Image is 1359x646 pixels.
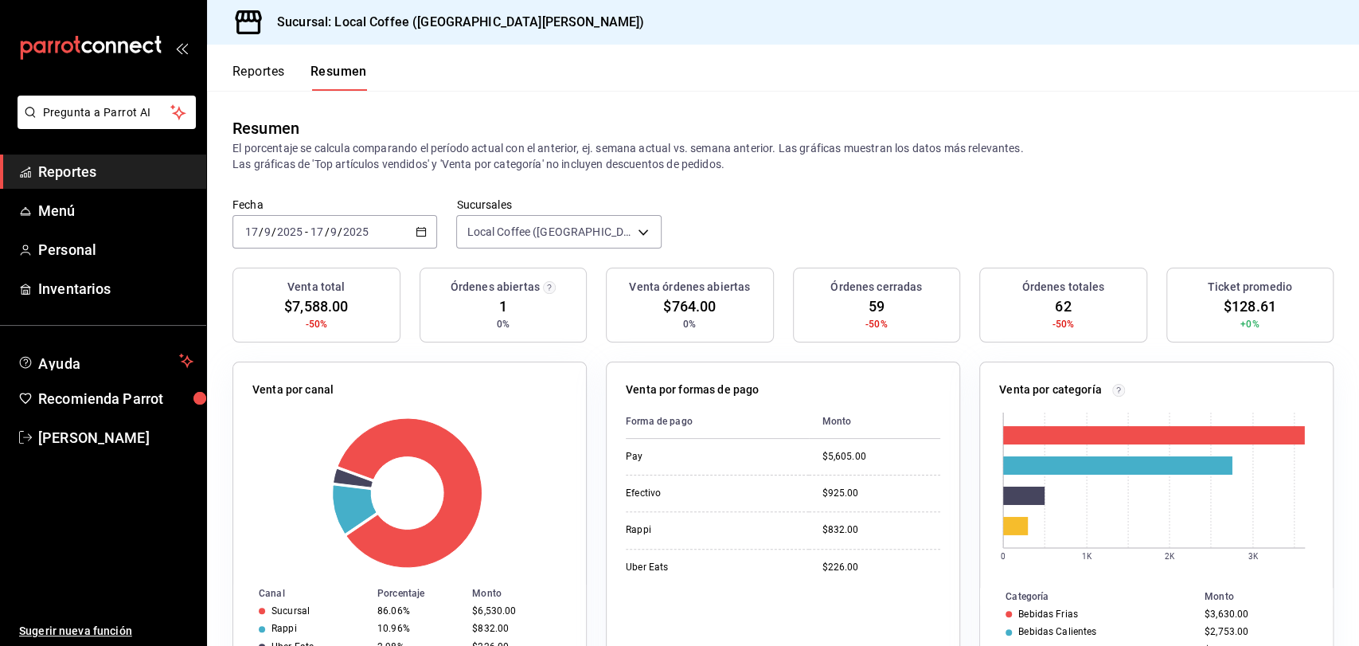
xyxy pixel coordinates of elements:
[232,199,437,210] label: Fecha
[38,161,193,182] span: Reportes
[499,296,507,317] span: 1
[467,224,631,240] span: Local Coffee ([GEOGRAPHIC_DATA][PERSON_NAME])
[497,317,510,331] span: 0%
[980,588,1198,605] th: Categoría
[1055,296,1071,317] span: 62
[264,225,271,238] input: --
[330,225,338,238] input: --
[865,317,888,331] span: -50%
[456,199,661,210] label: Sucursales
[284,296,348,317] span: $7,588.00
[809,405,940,439] th: Monto
[626,382,759,398] p: Venta por formas de pago
[1198,588,1333,605] th: Monto
[1018,626,1096,637] div: Bebidas Calientes
[830,279,922,296] h3: Órdenes cerradas
[377,605,459,617] div: 86.06%
[1208,279,1292,296] h3: Ticket promedio
[822,561,940,574] div: $226.00
[287,279,345,296] h3: Venta total
[663,296,716,317] span: $764.00
[626,523,785,537] div: Rappi
[175,41,188,54] button: open_drawer_menu
[271,225,276,238] span: /
[822,487,940,500] div: $925.00
[1205,626,1307,637] div: $2,753.00
[377,623,459,634] div: 10.96%
[626,405,809,439] th: Forma de pago
[1018,609,1078,620] div: Bebidas Frias
[43,104,171,121] span: Pregunta a Parrot AI
[38,388,193,409] span: Recomienda Parrot
[1082,552,1092,561] text: 1K
[1165,552,1175,561] text: 2K
[1205,609,1307,620] div: $3,630.00
[472,605,560,617] div: $6,530.00
[305,225,308,238] span: -
[371,585,466,602] th: Porcentaje
[338,225,342,238] span: /
[1021,279,1104,296] h3: Órdenes totales
[683,317,696,331] span: 0%
[271,623,297,634] div: Rappi
[259,225,264,238] span: /
[999,382,1102,398] p: Venta por categoría
[252,382,334,398] p: Venta por canal
[822,523,940,537] div: $832.00
[1240,317,1259,331] span: +0%
[276,225,303,238] input: ----
[310,64,367,91] button: Resumen
[18,96,196,129] button: Pregunta a Parrot AI
[305,317,327,331] span: -50%
[38,239,193,260] span: Personal
[324,225,329,238] span: /
[38,427,193,448] span: [PERSON_NAME]
[1248,552,1259,561] text: 3K
[271,605,310,617] div: Sucursal
[38,278,193,300] span: Inventarios
[629,279,750,296] h3: Venta órdenes abiertas
[38,200,193,221] span: Menú
[869,296,885,317] span: 59
[11,115,196,132] a: Pregunta a Parrot AI
[1001,552,1006,561] text: 0
[310,225,324,238] input: --
[342,225,369,238] input: ----
[1052,317,1074,331] span: -50%
[466,585,586,602] th: Monto
[232,116,299,140] div: Resumen
[822,450,940,464] div: $5,605.00
[626,450,785,464] div: Pay
[233,585,371,602] th: Canal
[626,487,785,500] div: Efectivo
[232,64,367,91] div: navigation tabs
[19,623,193,640] span: Sugerir nueva función
[244,225,259,238] input: --
[1224,296,1276,317] span: $128.61
[264,13,644,32] h3: Sucursal: Local Coffee ([GEOGRAPHIC_DATA][PERSON_NAME])
[232,140,1334,172] p: El porcentaje se calcula comparando el período actual con el anterior, ej. semana actual vs. sema...
[626,561,785,574] div: Uber Eats
[232,64,285,91] button: Reportes
[451,279,540,296] h3: Órdenes abiertas
[38,351,173,370] span: Ayuda
[472,623,560,634] div: $832.00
